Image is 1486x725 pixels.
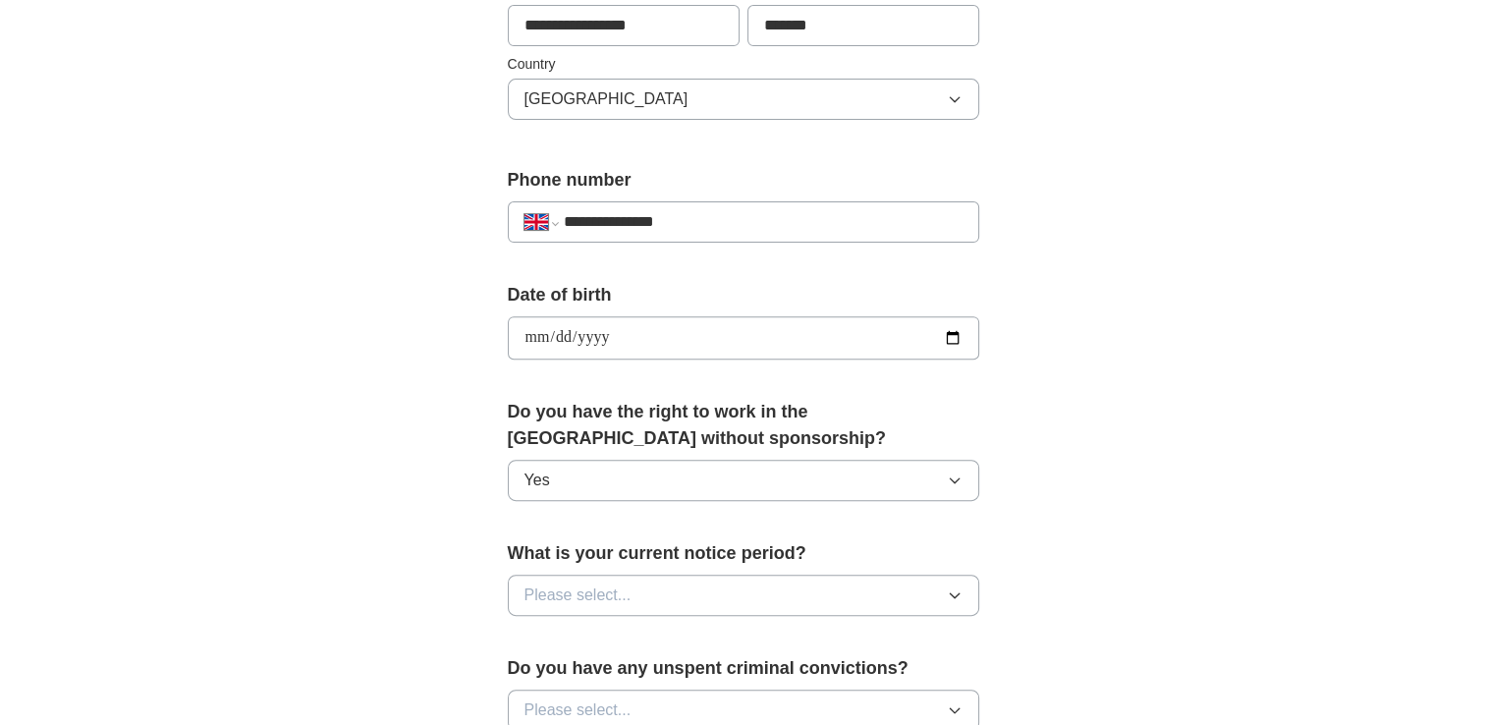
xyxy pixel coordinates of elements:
[508,575,979,616] button: Please select...
[524,698,632,722] span: Please select...
[508,655,979,682] label: Do you have any unspent criminal convictions?
[524,87,688,111] span: [GEOGRAPHIC_DATA]
[508,540,979,567] label: What is your current notice period?
[508,54,979,75] label: Country
[524,469,550,492] span: Yes
[508,399,979,452] label: Do you have the right to work in the [GEOGRAPHIC_DATA] without sponsorship?
[508,282,979,308] label: Date of birth
[508,460,979,501] button: Yes
[508,167,979,194] label: Phone number
[524,584,632,607] span: Please select...
[508,79,979,120] button: [GEOGRAPHIC_DATA]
